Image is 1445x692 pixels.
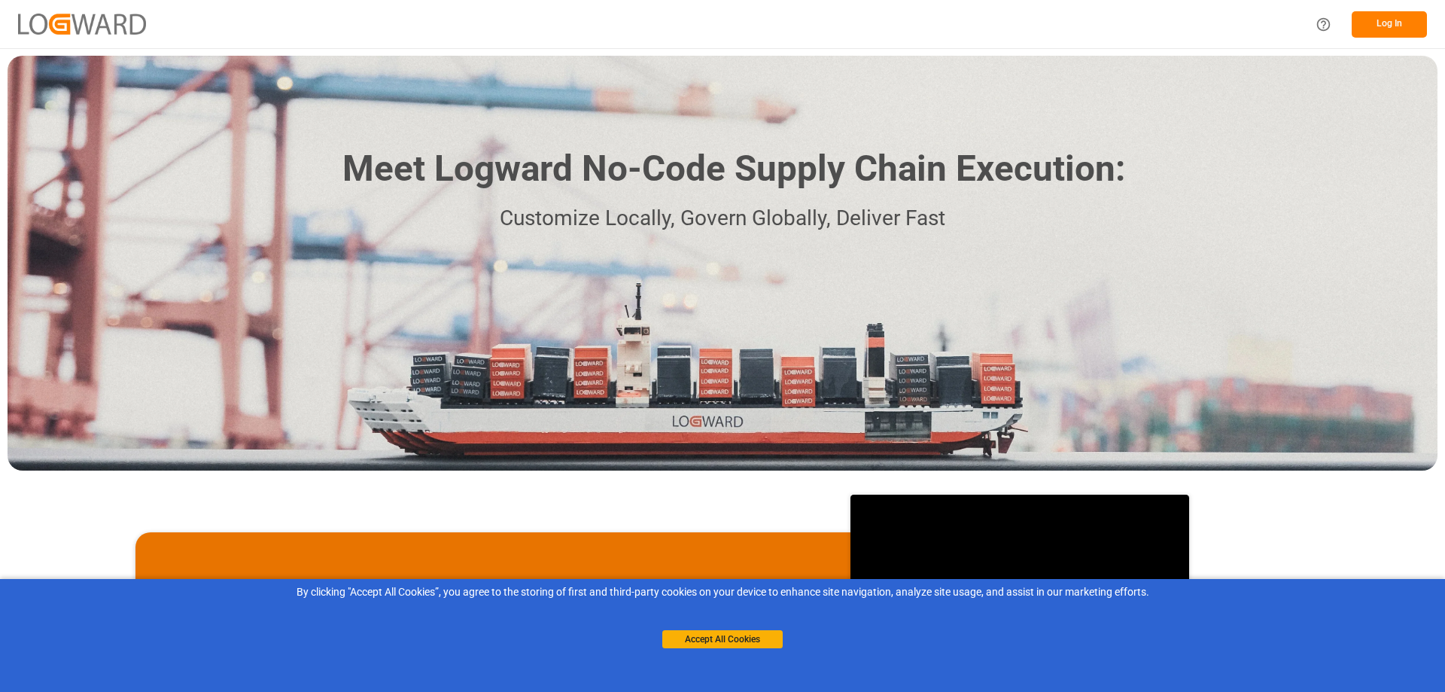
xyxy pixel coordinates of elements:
button: Help Center [1307,8,1340,41]
img: Logward_new_orange.png [18,14,146,34]
button: Log In [1352,11,1427,38]
h1: Meet Logward No-Code Supply Chain Execution: [342,142,1125,196]
div: By clicking "Accept All Cookies”, you agree to the storing of first and third-party cookies on yo... [11,584,1434,600]
button: Accept All Cookies [662,630,783,648]
p: Customize Locally, Govern Globally, Deliver Fast [320,202,1125,236]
